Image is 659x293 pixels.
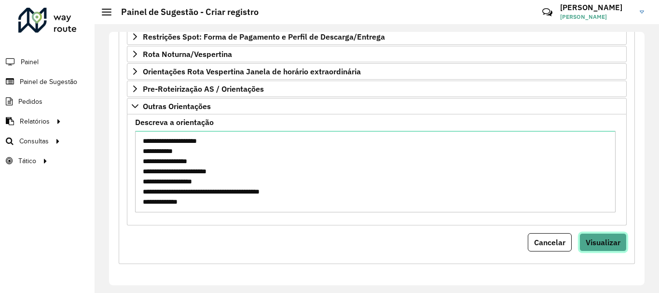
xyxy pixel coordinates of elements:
div: Outras Orientações [127,114,627,225]
span: Consultas [19,136,49,146]
h3: [PERSON_NAME] [560,3,632,12]
a: Outras Orientações [127,98,627,114]
span: Pre-Roteirização AS / Orientações [143,85,264,93]
a: Pre-Roteirização AS / Orientações [127,81,627,97]
span: Painel de Sugestão [20,77,77,87]
span: [PERSON_NAME] [560,13,632,21]
span: Rota Noturna/Vespertina [143,50,232,58]
span: Outras Orientações [143,102,211,110]
span: Relatórios [20,116,50,126]
a: Contato Rápido [537,2,558,23]
h2: Painel de Sugestão - Criar registro [111,7,259,17]
a: Restrições Spot: Forma de Pagamento e Perfil de Descarga/Entrega [127,28,627,45]
span: Restrições Spot: Forma de Pagamento e Perfil de Descarga/Entrega [143,33,385,41]
span: Cancelar [534,237,565,247]
span: Painel [21,57,39,67]
button: Visualizar [579,233,627,251]
span: Pedidos [18,97,42,107]
button: Cancelar [528,233,572,251]
span: Tático [18,156,36,166]
span: Visualizar [586,237,620,247]
a: Rota Noturna/Vespertina [127,46,627,62]
span: Orientações Rota Vespertina Janela de horário extraordinária [143,68,361,75]
label: Descreva a orientação [135,116,214,128]
a: Orientações Rota Vespertina Janela de horário extraordinária [127,63,627,80]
